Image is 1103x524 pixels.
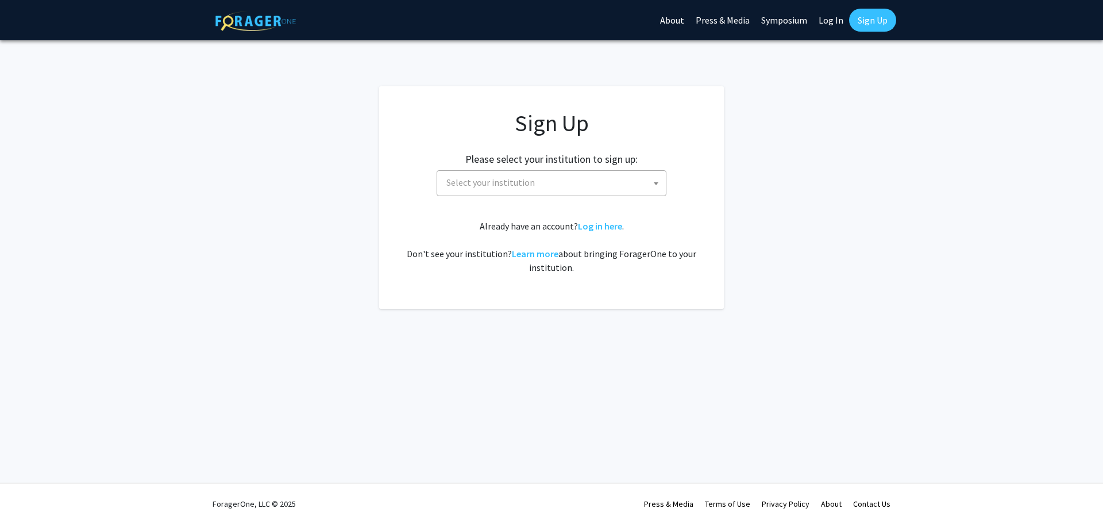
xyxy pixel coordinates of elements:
[213,484,296,524] div: ForagerOne, LLC © 2025
[442,171,666,194] span: Select your institution
[705,499,750,509] a: Terms of Use
[465,153,638,166] h2: Please select your institution to sign up:
[215,11,296,31] img: ForagerOne Logo
[644,499,693,509] a: Press & Media
[821,499,842,509] a: About
[512,248,558,259] a: Learn more about bringing ForagerOne to your institution
[437,170,666,196] span: Select your institution
[446,177,535,188] span: Select your institution
[402,109,701,137] h1: Sign Up
[402,219,701,274] div: Already have an account? . Don't see your institution? about bringing ForagerOne to your institut...
[578,220,622,232] a: Log in here
[853,499,890,509] a: Contact Us
[762,499,809,509] a: Privacy Policy
[849,9,896,32] a: Sign Up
